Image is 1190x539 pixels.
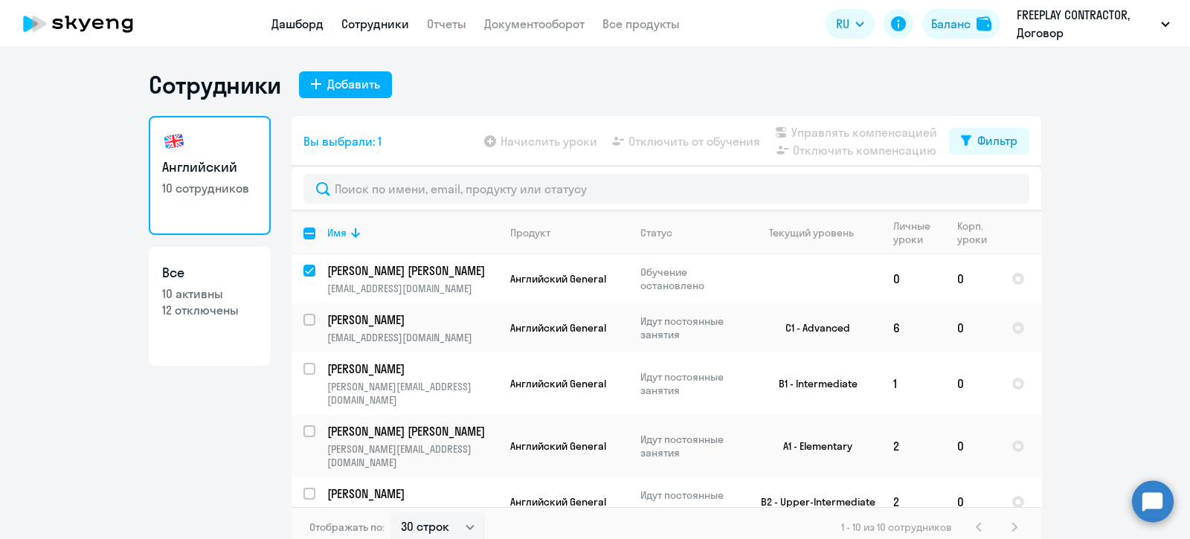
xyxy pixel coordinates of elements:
[327,312,498,328] a: [PERSON_NAME]
[1017,6,1155,42] p: FREEPLAY CONTRACTOR, Договор
[162,129,186,153] img: english
[640,370,742,397] p: Идут постоянные занятия
[510,226,628,239] div: Продукт
[271,16,324,31] a: Дашборд
[510,439,606,453] span: Английский General
[303,132,382,150] span: Вы выбрали: 1
[1009,6,1177,42] button: FREEPLAY CONTRACTOR, Договор
[640,314,742,341] p: Идут постоянные занятия
[327,380,498,407] p: [PERSON_NAME][EMAIL_ADDRESS][DOMAIN_NAME]
[957,219,989,246] div: Корп. уроки
[327,423,498,439] a: [PERSON_NAME] [PERSON_NAME]
[484,16,585,31] a: Документооборот
[977,16,991,31] img: balance
[327,331,498,344] p: [EMAIL_ADDRESS][DOMAIN_NAME]
[640,488,742,515] p: Идут постоянные занятия
[945,254,1000,303] td: 0
[327,505,498,518] p: [EMAIL_ADDRESS][DOMAIN_NAME]
[881,415,945,477] td: 2
[510,321,606,335] span: Английский General
[881,303,945,352] td: 6
[341,16,409,31] a: Сотрудники
[826,9,875,39] button: RU
[162,180,257,196] p: 10 сотрудников
[149,70,281,100] h1: Сотрудники
[881,477,945,526] td: 2
[893,219,945,246] div: Личные уроки
[309,520,385,534] span: Отображать по:
[881,352,945,415] td: 1
[327,75,380,93] div: Добавить
[881,254,945,303] td: 0
[602,16,680,31] a: Все продукты
[945,415,1000,477] td: 0
[327,485,498,502] a: [PERSON_NAME]
[510,377,606,390] span: Английский General
[162,263,257,283] h3: Все
[841,520,952,534] span: 1 - 10 из 10 сотрудников
[303,174,1029,204] input: Поиск по имени, email, продукту или статусу
[945,303,1000,352] td: 0
[743,477,881,526] td: B2 - Upper-Intermediate
[640,433,742,459] p: Идут постоянные занятия
[149,247,271,366] a: Все10 активны12 отключены
[327,312,495,328] p: [PERSON_NAME]
[977,132,1017,149] div: Фильтр
[162,158,257,177] h3: Английский
[427,16,466,31] a: Отчеты
[510,226,550,239] div: Продукт
[327,442,498,469] p: [PERSON_NAME][EMAIL_ADDRESS][DOMAIN_NAME]
[743,352,881,415] td: B1 - Intermediate
[327,226,498,239] div: Имя
[162,285,257,302] p: 10 активны
[640,226,672,239] div: Статус
[327,282,498,295] p: [EMAIL_ADDRESS][DOMAIN_NAME]
[836,15,849,33] span: RU
[327,262,495,279] p: [PERSON_NAME] [PERSON_NAME]
[327,361,495,377] p: [PERSON_NAME]
[945,352,1000,415] td: 0
[327,423,495,439] p: [PERSON_NAME] [PERSON_NAME]
[327,262,498,279] a: [PERSON_NAME] [PERSON_NAME]
[327,485,495,502] p: [PERSON_NAME]
[510,495,606,509] span: Английский General
[755,226,881,239] div: Текущий уровень
[893,219,935,246] div: Личные уроки
[743,415,881,477] td: A1 - Elementary
[957,219,999,246] div: Корп. уроки
[949,128,1029,155] button: Фильтр
[327,226,347,239] div: Имя
[931,15,971,33] div: Баланс
[327,361,498,377] a: [PERSON_NAME]
[769,226,854,239] div: Текущий уровень
[640,265,742,292] p: Обучение остановлено
[299,71,392,98] button: Добавить
[922,9,1000,39] button: Балансbalance
[945,477,1000,526] td: 0
[640,226,742,239] div: Статус
[510,272,606,285] span: Английский General
[743,303,881,352] td: C1 - Advanced
[149,116,271,235] a: Английский10 сотрудников
[162,302,257,318] p: 12 отключены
